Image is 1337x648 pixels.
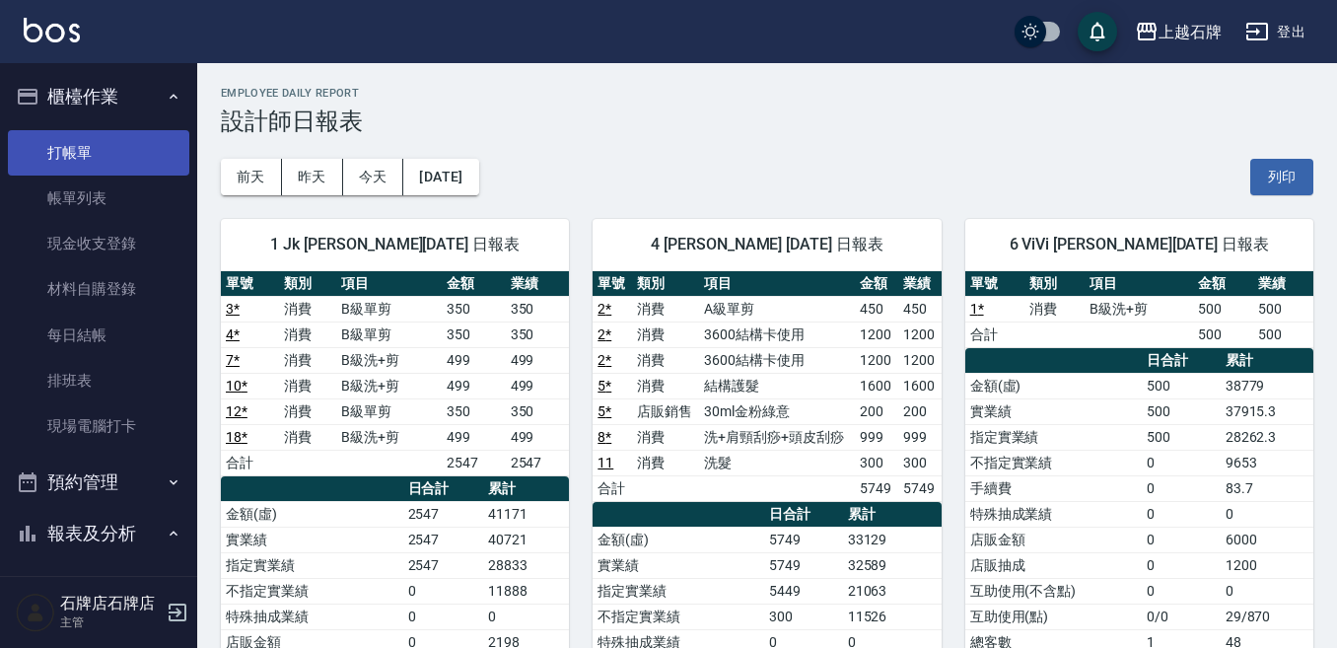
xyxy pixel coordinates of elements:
td: 300 [764,604,842,629]
a: 帳單列表 [8,176,189,221]
table: a dense table [593,271,941,502]
td: 350 [442,296,506,322]
div: 上越石牌 [1159,20,1222,44]
td: 38779 [1221,373,1313,398]
td: 500 [1253,296,1313,322]
td: 0 [1142,501,1220,527]
td: 0 [1142,475,1220,501]
td: 消費 [279,424,337,450]
td: 洗+肩頸刮痧+頭皮刮痧 [699,424,855,450]
td: 21063 [843,578,942,604]
th: 業績 [898,271,942,297]
td: 5749 [855,475,898,501]
td: 實業績 [221,527,403,552]
h2: Employee Daily Report [221,87,1313,100]
td: 41171 [483,501,569,527]
a: 材料自購登錄 [8,266,189,312]
th: 金額 [855,271,898,297]
th: 業績 [506,271,570,297]
td: 3600結構卡使用 [699,322,855,347]
td: 40721 [483,527,569,552]
button: 報表及分析 [8,508,189,559]
td: 消費 [279,373,337,398]
img: Person [16,593,55,632]
td: 0 [1142,527,1220,552]
td: 手續費 [965,475,1143,501]
th: 類別 [1024,271,1085,297]
td: 1200 [898,322,942,347]
td: 1200 [898,347,942,373]
td: 指定實業績 [221,552,403,578]
td: 32589 [843,552,942,578]
td: 2547 [506,450,570,475]
table: a dense table [221,271,569,476]
td: 0 [1221,501,1313,527]
td: 金額(虛) [593,527,764,552]
th: 日合計 [1142,348,1220,374]
td: 499 [442,347,506,373]
td: 2547 [442,450,506,475]
td: 499 [506,347,570,373]
button: 今天 [343,159,404,195]
th: 類別 [632,271,700,297]
td: 29/870 [1221,604,1313,629]
td: 500 [1193,322,1253,347]
td: 不指定實業績 [965,450,1143,475]
th: 日合計 [764,502,842,528]
a: 11 [598,455,613,470]
th: 累計 [483,476,569,502]
td: 28833 [483,552,569,578]
td: 合計 [221,450,279,475]
td: 11526 [843,604,942,629]
span: 6 ViVi [PERSON_NAME][DATE] 日報表 [989,235,1290,254]
td: 1600 [855,373,898,398]
td: B級洗+剪 [1085,296,1193,322]
button: 櫃檯作業 [8,71,189,122]
td: 互助使用(點) [965,604,1143,629]
td: A級單剪 [699,296,855,322]
td: 1200 [1221,552,1313,578]
h5: 石牌店石牌店 [60,594,161,613]
td: 200 [855,398,898,424]
td: 0 [1142,552,1220,578]
a: 現場電腦打卡 [8,403,189,449]
td: 合計 [593,475,632,501]
td: 店販金額 [965,527,1143,552]
td: 消費 [632,450,700,475]
td: 450 [898,296,942,322]
td: 499 [506,373,570,398]
button: 前天 [221,159,282,195]
td: 不指定實業績 [593,604,764,629]
button: 登出 [1237,14,1313,50]
td: 合計 [965,322,1025,347]
td: 消費 [632,424,700,450]
th: 項目 [1085,271,1193,297]
td: B級單剪 [336,322,441,347]
th: 單號 [965,271,1025,297]
td: 0 [483,604,569,629]
td: 0 [1221,578,1313,604]
h3: 設計師日報表 [221,108,1313,135]
td: 實業績 [965,398,1143,424]
td: 499 [442,373,506,398]
td: 指定實業績 [965,424,1143,450]
td: 450 [855,296,898,322]
td: B級單剪 [336,296,441,322]
td: B級洗+剪 [336,424,441,450]
td: 5749 [898,475,942,501]
td: 消費 [632,322,700,347]
td: 350 [506,296,570,322]
td: 33129 [843,527,942,552]
td: 5749 [764,527,842,552]
td: 結構護髮 [699,373,855,398]
a: 現金收支登錄 [8,221,189,266]
td: 消費 [279,347,337,373]
td: 5449 [764,578,842,604]
td: 1200 [855,322,898,347]
td: 特殊抽成業績 [221,604,403,629]
th: 項目 [699,271,855,297]
td: 350 [442,322,506,347]
td: 37915.3 [1221,398,1313,424]
span: 4 [PERSON_NAME] [DATE] 日報表 [616,235,917,254]
td: 0 [403,604,483,629]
